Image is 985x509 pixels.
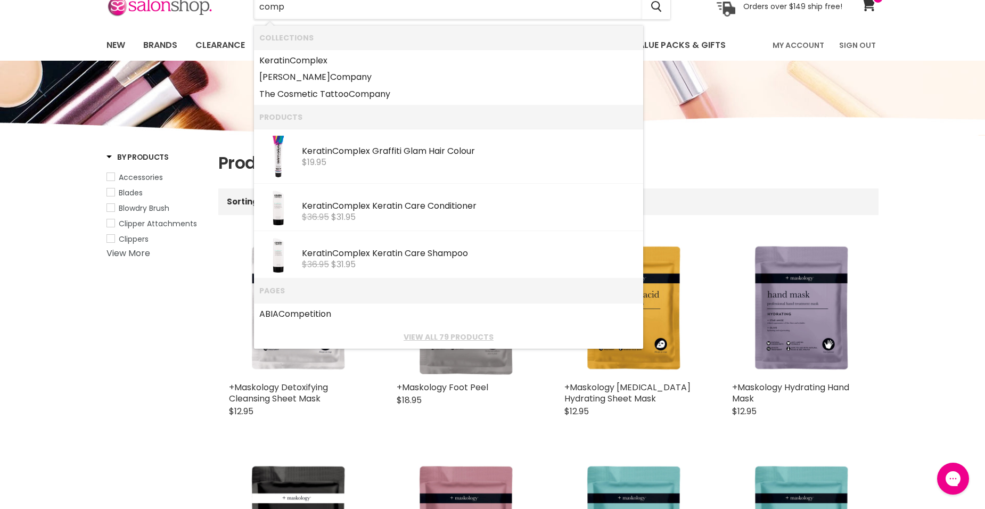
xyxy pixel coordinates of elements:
div: Keratin lex Keratin Care Shampoo [302,249,638,260]
a: Clipper Attachments [106,218,205,229]
nav: Main [93,30,892,61]
a: View More [106,247,150,259]
iframe: Gorgias live chat messenger [932,459,974,498]
p: Orders over $149 ship free! [743,2,842,11]
b: Comp [290,54,316,67]
span: Blades [119,187,143,198]
span: $19.95 [302,156,326,168]
a: [PERSON_NAME]any [259,69,638,86]
a: Sign Out [833,34,882,56]
li: Products: Keratin Complex Keratin Care Conditioner [254,184,643,231]
img: +Maskology Hydrating Hand Mask [732,241,868,376]
span: Clipper Attachments [119,218,197,229]
b: Comp [278,308,305,320]
li: Pages: ABIA Competition [254,303,643,325]
a: ABIAetition [259,306,638,323]
span: $31.95 [331,258,356,270]
h3: By Products [106,152,169,162]
b: Comp [349,88,375,100]
a: Clippers [106,233,205,245]
a: +Maskology Hydrating Hand Mask [732,381,849,405]
img: +Maskology Detoxifying Cleansing Sheet Mask [229,241,365,376]
a: The Cosmetic Tattooany [259,86,638,103]
a: Keratinlex [259,52,638,69]
span: $12.95 [564,405,589,417]
a: Blades [106,187,205,199]
div: Keratin lex Graffiti Glam Hair Colour [302,146,638,158]
img: 907231_907237TubeFront_200x.jpg [271,134,285,179]
a: Value Packs & Gifts [625,34,734,56]
b: Comp [330,71,356,83]
a: New [98,34,133,56]
li: Products: Keratin Complex Graffiti Glam Hair Colour [254,129,643,184]
a: +Maskology Detoxifying Cleansing Sheet Mask [229,381,328,405]
span: $12.95 [229,405,253,417]
a: Accessories [106,171,205,183]
a: My Account [766,34,831,56]
li: View All [254,325,643,349]
a: Brands [135,34,185,56]
span: Accessories [119,172,163,183]
span: $31.95 [331,211,356,223]
img: 4m_5qEVU_200x.jpg [259,189,297,226]
a: View all 79 products [259,333,638,341]
b: Comp [332,247,358,259]
span: Blowdry Brush [119,203,169,214]
li: Collections [254,26,643,50]
s: $36.95 [302,258,329,270]
li: Products: Keratin Complex Keratin Care Shampoo [254,231,643,278]
a: Clearance [187,34,253,56]
span: Clippers [119,234,149,244]
b: Comp [332,145,358,157]
ul: Main menu [98,30,750,61]
label: Sorting [227,197,258,206]
a: +Maskology [MEDICAL_DATA] Hydrating Sheet Mask [564,381,691,405]
b: Comp [332,200,358,212]
img: ddDP_wno_200x.jpg [259,236,297,274]
li: Collections: The Cosmetic Tattoo Company [254,86,643,105]
li: Collections: William Marvy Company [254,69,643,86]
li: Collections: Keratin Complex [254,50,643,69]
span: $12.95 [732,405,757,417]
span: $18.95 [397,394,422,406]
s: $36.95 [302,211,329,223]
h1: Products [218,152,879,174]
li: Products [254,105,643,129]
li: Pages [254,278,643,302]
div: Keratin lex Keratin Care Conditioner [302,201,638,212]
a: +Maskology Foot Peel [397,381,488,393]
a: Blowdry Brush [106,202,205,214]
